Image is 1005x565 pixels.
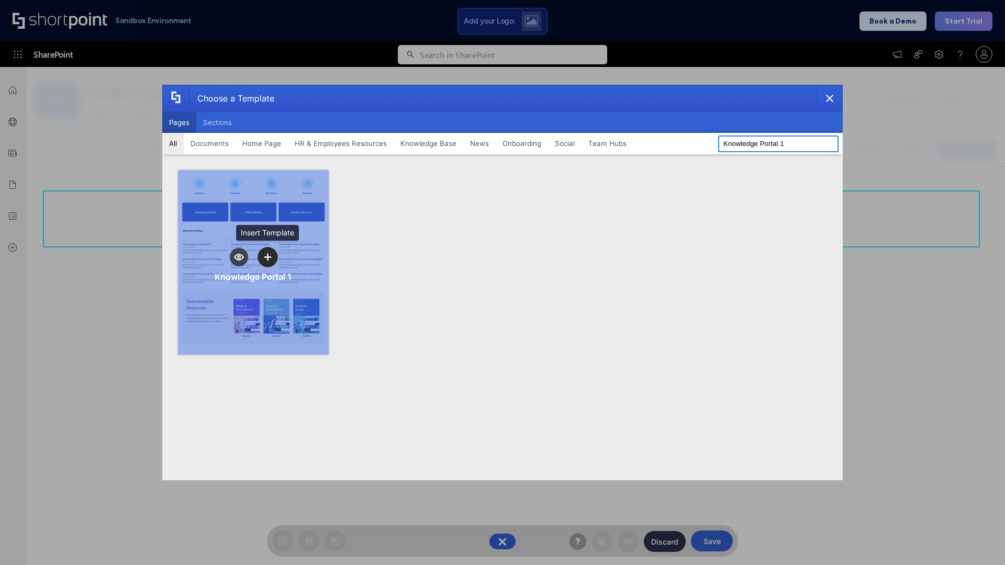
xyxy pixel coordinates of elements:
[817,444,1005,565] iframe: Chat Widget
[463,133,496,154] button: News
[196,112,239,133] button: Sections
[162,112,196,133] button: Pages
[162,85,843,480] div: template selector
[236,133,288,154] button: Home Page
[184,133,236,154] button: Documents
[394,133,463,154] button: Knowledge Base
[162,133,184,154] button: All
[548,133,582,154] button: Social
[215,272,292,282] div: Knowledge Portal 1
[582,133,633,154] button: Team Hubs
[718,135,839,152] input: Search
[288,133,394,154] button: HR & Employees Resources
[496,133,548,154] button: Onboarding
[189,85,274,111] div: Choose a Template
